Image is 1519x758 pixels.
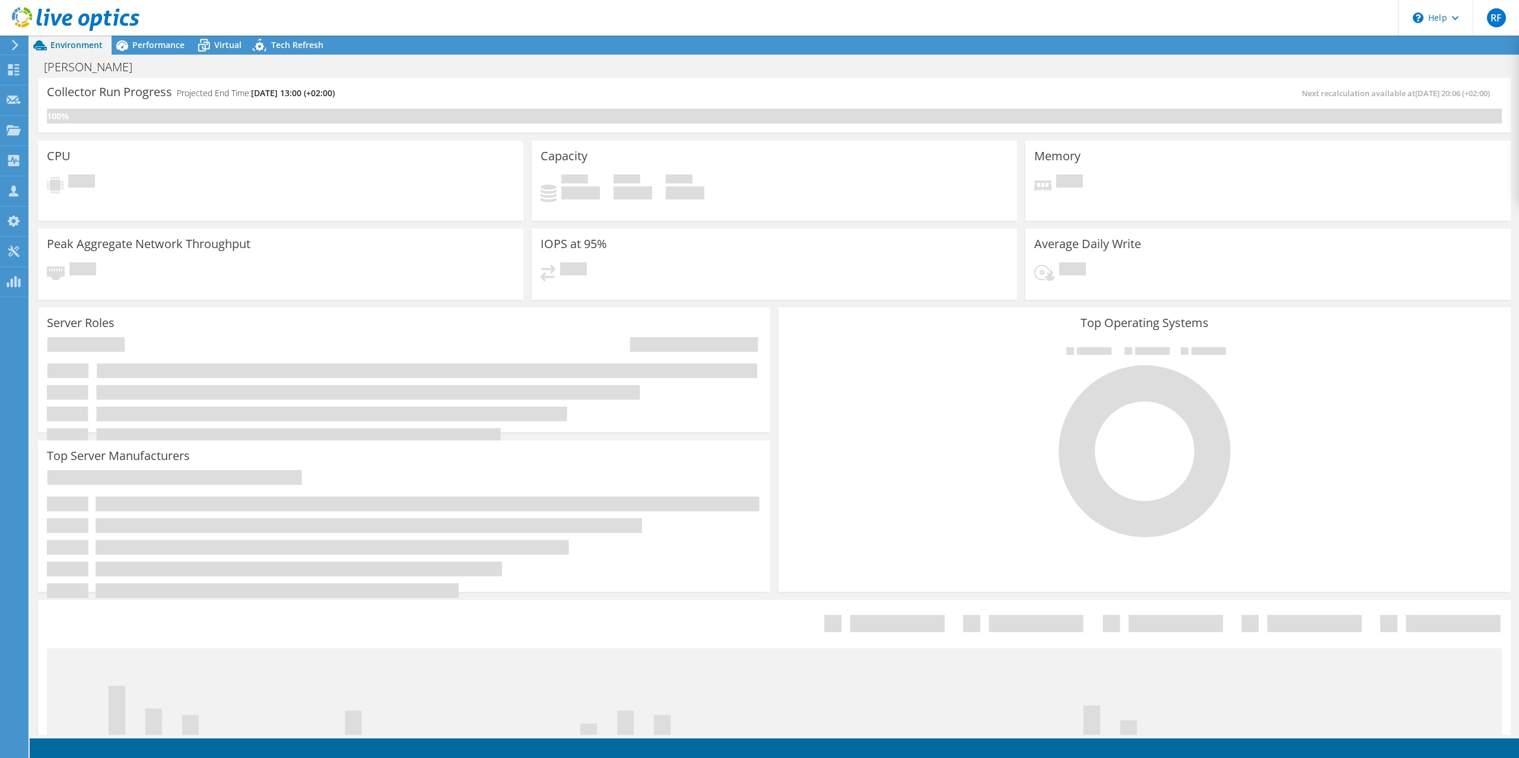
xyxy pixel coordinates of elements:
[541,150,587,163] h3: Capacity
[561,175,588,186] span: Used
[1056,175,1083,191] span: Pending
[39,61,151,74] h1: [PERSON_NAME]
[1487,8,1506,27] span: RF
[1059,262,1086,278] span: Pending
[47,150,71,163] h3: CPU
[666,175,692,186] span: Total
[1413,12,1423,23] svg: \n
[1034,237,1141,250] h3: Average Daily Write
[561,186,600,199] h4: 0 GiB
[68,175,95,191] span: Pending
[666,186,704,199] h4: 0 GiB
[47,237,250,250] h3: Peak Aggregate Network Throughput
[787,316,1502,329] h3: Top Operating Systems
[47,316,115,329] h3: Server Roles
[69,262,96,278] span: Pending
[614,186,652,199] h4: 0 GiB
[214,39,241,50] span: Virtual
[541,237,607,250] h3: IOPS at 95%
[177,87,335,100] h4: Projected End Time:
[560,262,587,278] span: Pending
[614,175,640,186] span: Free
[271,39,323,50] span: Tech Refresh
[1302,88,1496,99] span: Next recalculation available at
[50,39,103,50] span: Environment
[1034,150,1081,163] h3: Memory
[47,449,190,462] h3: Top Server Manufacturers
[132,39,185,50] span: Performance
[1415,88,1490,99] span: [DATE] 20:06 (+02:00)
[251,87,335,99] span: [DATE] 13:00 (+02:00)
